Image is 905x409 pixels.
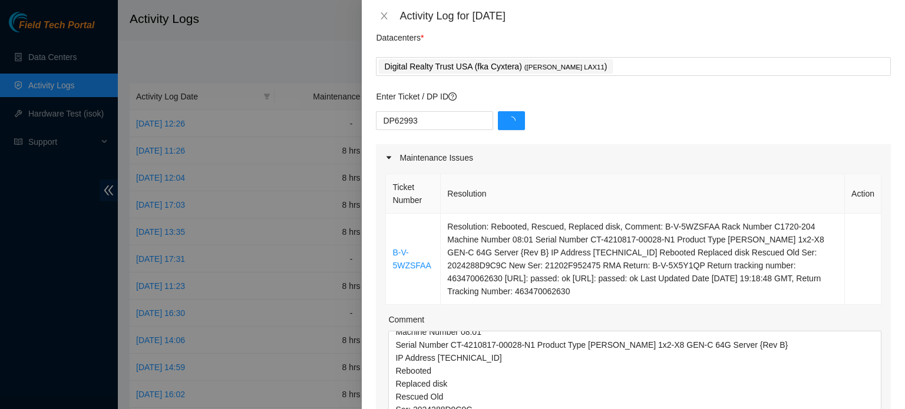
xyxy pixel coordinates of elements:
[376,25,424,44] p: Datacenters
[392,248,431,270] a: B-V-5WZSFAA
[448,92,457,101] span: question-circle
[384,60,607,74] p: Digital Realty Trust USA (fka Cyxtera) )
[385,154,392,161] span: caret-right
[524,64,605,71] span: ( [PERSON_NAME] LAX11
[399,9,891,22] div: Activity Log for [DATE]
[441,214,845,305] td: Resolution: Rebooted, Rescued, Replaced disk, Comment: B-V-5WZSFAA Rack Number C1720-204 Machine ...
[507,116,516,125] span: loading
[845,174,881,214] th: Action
[376,144,891,171] div: Maintenance Issues
[376,90,891,103] p: Enter Ticket / DP ID
[386,174,441,214] th: Ticket Number
[379,11,389,21] span: close
[376,11,392,22] button: Close
[388,313,424,326] label: Comment
[441,174,845,214] th: Resolution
